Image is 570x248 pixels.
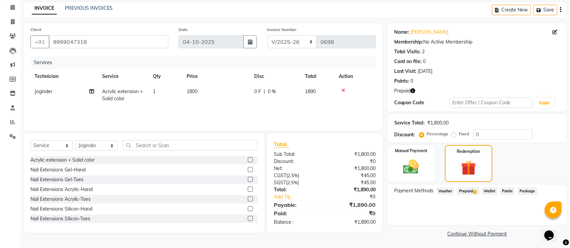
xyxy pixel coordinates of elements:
[254,88,261,95] span: 0 F
[31,56,381,69] div: Services
[411,29,449,36] a: [PERSON_NAME]
[30,176,84,183] div: Nail Extensions Gel-Toes
[457,148,480,155] label: Redemption
[394,38,560,46] div: No Active Membership
[269,193,334,200] a: Add Tip
[449,98,532,108] input: Enter Offer / Coupon Code
[32,2,57,15] a: INVOICE
[542,221,563,241] iframe: chat widget
[179,27,188,33] label: Date
[389,230,565,238] a: Continue Without Payment
[394,29,409,36] div: Name:
[30,215,90,222] div: Nail Extensions Silicon-Toes
[183,69,250,84] th: Price
[49,35,168,48] input: Search by Name/Mobile/Email/Code
[394,87,411,94] span: Prepaid
[123,140,258,150] input: Search or Scan
[334,193,381,200] div: ₹0
[325,158,380,165] div: ₹0
[269,158,325,165] div: Discount:
[30,27,41,33] label: Client
[30,166,86,173] div: Nail Extensions Gel-Hand
[325,179,380,186] div: ₹45.00
[30,35,49,48] button: +91
[456,159,481,177] img: _gift.svg
[102,88,143,102] span: Acrylic extension + Solid color
[533,5,557,15] button: Save
[394,99,449,106] div: Coupon Code
[264,88,265,95] span: |
[422,48,425,55] div: 2
[149,69,183,84] th: Qty
[535,98,554,108] button: Apply
[423,58,426,65] div: 0
[394,48,421,55] div: Total Visits:
[30,186,93,193] div: Nail Extensions Acrylic-Hand
[335,69,376,84] th: Action
[153,88,156,94] span: 1
[457,187,479,195] span: Prepaid
[30,69,98,84] th: Technician
[30,196,91,203] div: Nail Extensions Acrylic-Toes
[269,165,325,172] div: Net:
[268,88,276,95] span: 0 %
[274,180,286,186] span: SGST
[269,186,325,193] div: Total:
[288,173,298,178] span: 2.5%
[34,88,52,94] span: Joginder
[325,219,380,226] div: ₹1,890.00
[274,172,286,178] span: CGST
[428,119,449,127] div: ₹1,800.00
[394,68,417,75] div: Last Visit:
[269,201,325,209] div: Payable:
[398,158,424,176] img: _cash.svg
[394,187,434,194] span: Payment Methods
[187,88,197,94] span: 1800
[274,141,289,148] span: Total
[325,186,380,193] div: ₹1,890.00
[394,38,424,46] div: Membership:
[394,58,422,65] div: Card on file:
[500,187,515,195] span: Points
[394,119,425,127] div: Service Total:
[30,157,95,164] div: Acrylic extension + Solid color
[395,148,427,154] label: Manual Payment
[492,5,531,15] button: Create New
[518,187,537,195] span: Package
[301,69,335,84] th: Total
[269,219,325,226] div: Balance :
[65,5,113,11] a: PREVIOUS INVOICES
[325,165,380,172] div: ₹1,800.00
[411,78,413,85] div: 0
[269,151,325,158] div: Sub Total:
[269,172,325,179] div: ( )
[325,209,380,217] div: ₹0
[305,88,316,94] span: 1890
[394,78,409,85] div: Points:
[267,27,296,33] label: Invoice Number
[436,187,454,195] span: Voucher
[325,151,380,158] div: ₹1,800.00
[427,131,449,137] label: Percentage
[30,205,92,213] div: Nail Extensions Silicon-Hand
[325,201,380,209] div: ₹1,890.00
[250,69,301,84] th: Disc
[459,131,469,137] label: Fixed
[473,190,477,194] span: 1
[325,172,380,179] div: ₹45.00
[269,209,325,217] div: Paid:
[482,187,498,195] span: Wallet
[418,68,433,75] div: [DATE]
[269,179,325,186] div: ( )
[98,69,149,84] th: Service
[394,131,415,138] div: Discount:
[287,180,298,185] span: 2.5%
